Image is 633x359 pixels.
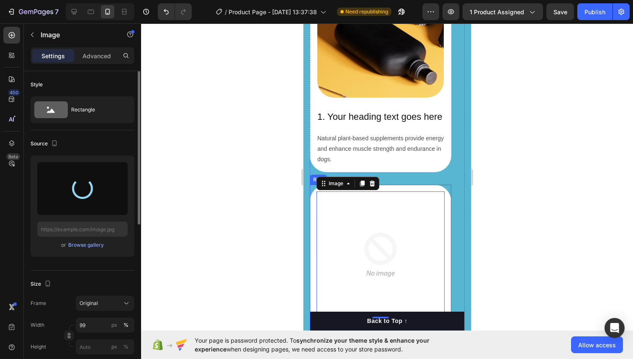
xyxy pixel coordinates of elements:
span: / [225,8,227,16]
div: Style [31,81,43,88]
p: 7 [55,7,59,17]
button: % [109,342,119,352]
span: Original [80,300,98,307]
p: Settings [41,52,65,60]
span: or [61,240,66,250]
span: 1 product assigned [470,8,524,16]
div: Image [23,156,41,164]
div: Source [31,138,59,150]
div: Back to Top ↑ [64,293,104,302]
label: Frame [31,300,46,307]
button: px [121,342,131,352]
button: 7 [3,3,62,20]
input: https://example.com/image.jpg [37,222,128,237]
div: Beta [6,153,20,160]
button: Original [76,296,134,311]
span: synchronize your theme style & enhance your experience [195,337,430,353]
span: Save [553,8,567,15]
div: Rectangle [71,100,122,119]
button: Publish [577,3,612,20]
button: % [109,320,119,330]
iframe: Design area [304,23,471,331]
div: px [111,343,117,351]
div: % [124,343,129,351]
button: Browse gallery [68,241,104,249]
div: Undo/Redo [158,3,192,20]
span: Your page is password protected. To when designing pages, we need access to your store password. [195,336,462,354]
div: Open Intercom Messenger [605,318,625,338]
div: Publish [584,8,605,16]
button: px [121,320,131,330]
input: px% [76,318,134,333]
div: px [111,321,117,329]
div: % [124,321,129,329]
button: 1 product assigned [463,3,543,20]
span: Product Page - [DATE] 13:37:38 [229,8,317,16]
label: Height [31,343,46,351]
img: image_demo.jpg [14,168,141,295]
h2: 1. Your heading text goes here [13,87,141,101]
p: Advanced [82,52,111,60]
div: Size [31,279,53,290]
input: px% [76,339,134,354]
span: Allow access [578,341,616,349]
div: Row [8,152,22,160]
button: Save [546,3,574,20]
label: Width [31,321,44,329]
span: Need republishing [345,8,388,15]
button: Allow access [571,336,623,353]
p: Natural plant-based supplements provide energy and enhance muscle strength and endurance in dogs. [14,110,140,142]
div: 450 [8,89,20,96]
p: Image [41,30,112,40]
button: Back to Top ↑ [7,288,161,307]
